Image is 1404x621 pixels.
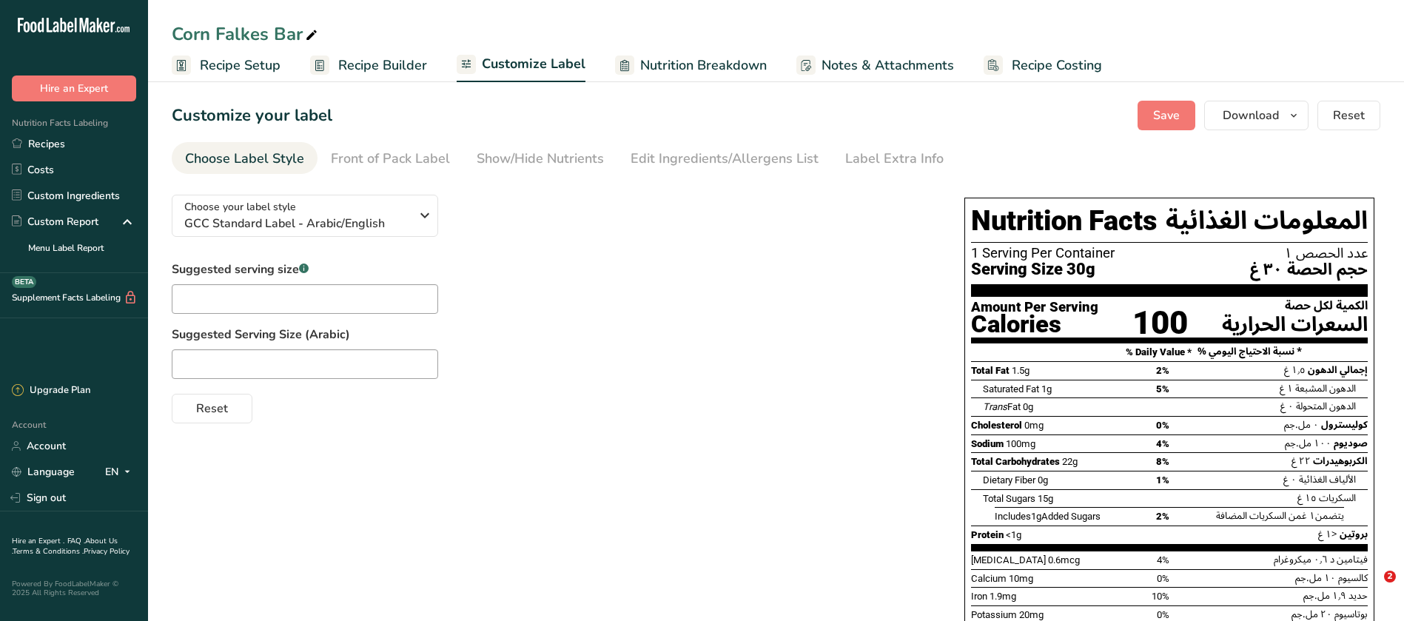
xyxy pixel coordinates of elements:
a: Notes & Attachments [796,49,954,82]
div: Upgrade Plan [12,383,90,398]
div: Edit Ingredients/Allergens List [631,149,819,169]
span: Iron [971,591,987,602]
div: 100 [1132,312,1188,335]
span: ١٥ غ [1297,488,1317,508]
span: Calcium [971,573,1007,584]
span: الكربوهيدرات [1313,451,1368,471]
span: كالسيوم [1338,568,1368,588]
span: 10mg [1009,573,1033,584]
button: Choose your label style GCC Standard Label - Arabic/English [172,195,438,237]
span: Potassium [971,609,1017,620]
span: 20mg [1019,609,1044,620]
span: 1g [1031,511,1041,522]
span: Cholesterol [971,420,1022,431]
span: السكريات [1319,488,1356,508]
span: GCC Standard Label - Arabic/English [184,215,410,232]
span: [MEDICAL_DATA] [971,554,1046,565]
div: Powered By FoodLabelMaker © 2025 All Rights Reserved [12,580,136,597]
div: Front of Pack Label [331,149,450,169]
label: Suggested Serving Size (Arabic) [172,326,935,343]
span: Customize Label [482,54,585,74]
span: 0mg [1024,420,1044,431]
span: الدهون المشبعة [1295,378,1356,399]
span: Includes Added Sugars [995,511,1101,522]
div: Calories [971,315,1098,335]
span: يتضمن من السكريات المضافة [1216,506,1344,526]
span: Recipe Costing [1012,56,1102,75]
span: Saturated Fat [983,383,1039,395]
label: Suggested serving size [172,261,438,278]
span: 2% [1156,511,1169,522]
span: Reset [196,400,228,417]
span: 100mg [1006,438,1035,449]
a: FAQ . [67,536,85,546]
button: Reset [172,394,252,423]
div: BETA [12,276,36,288]
span: Save [1153,107,1180,124]
span: 15g [1038,493,1053,504]
h1: Customize your label [172,104,332,128]
span: 5% [1156,383,1169,395]
a: Privacy Policy [84,546,130,557]
span: 4% [1157,554,1169,565]
a: Hire an Expert . [12,536,64,546]
span: ٠٫٦ ميكروغرام [1274,549,1328,570]
span: Choose your label style [184,199,296,215]
span: ٢٢ غ [1292,451,1311,471]
span: 1g [1041,383,1052,395]
span: ١ غ [1302,506,1315,526]
span: 1% [1156,474,1169,486]
button: Reset [1317,101,1380,130]
span: ١٫٩ مل.جم [1303,585,1346,606]
span: فيتامين د [1330,549,1368,570]
div: Corn Falkes Bar [172,21,320,47]
span: المعلومات الغذائية [1166,204,1368,238]
button: Download [1204,101,1309,130]
span: الدهون المتحولة [1296,396,1356,417]
div: 1 Serving Per Container [971,246,1368,261]
a: About Us . [12,536,118,557]
span: Nutrition Breakdown [640,56,767,75]
div: السعرات الحرارية [1222,315,1368,335]
span: 0g [1038,474,1048,486]
a: Terms & Conditions . [13,546,84,557]
span: 0g [1023,401,1033,412]
div: Custom Report [12,214,98,229]
span: Total Fat [971,365,1010,376]
span: 2% [1156,365,1169,376]
span: ١٠ مل.جم [1295,568,1336,588]
iframe: Intercom live chat [1354,571,1389,606]
span: <1g [1006,529,1021,540]
a: Recipe Setup [172,49,281,82]
a: Language [12,459,75,485]
span: ٠ غ [1280,396,1294,417]
a: Recipe Builder [310,49,427,82]
h1: Nutrition Facts [971,204,1368,243]
div: Choose Label Style [185,149,304,169]
span: Total Carbohydrates [971,456,1060,467]
span: بروتين [1340,524,1368,545]
div: % نسبة الاحتياج اليومي * [1198,345,1368,360]
span: ١٠٠ مل.جم [1285,433,1331,454]
span: الألياف الغذائية [1299,469,1356,490]
span: Fat [983,401,1021,412]
span: ٠ غ [1283,469,1297,490]
div: % Daily Value * [971,345,1192,360]
a: Recipe Costing [984,49,1102,82]
span: 4% [1156,438,1169,449]
span: 1.9mg [990,591,1016,602]
span: 22g [1062,456,1078,467]
div: الكمية لكل حصة [1222,297,1368,335]
span: Recipe Builder [338,56,427,75]
i: Trans [983,401,1007,412]
div: Amount Per Serving [971,301,1098,335]
span: صوديوم [1334,433,1368,454]
span: Recipe Setup [200,56,281,75]
span: 0.6mcg [1048,554,1080,565]
span: Download [1223,107,1279,124]
span: ١٫٥ غ [1284,360,1306,380]
div: Label Extra Info [845,149,944,169]
span: Sodium [971,438,1004,449]
span: 2 [1384,571,1396,583]
span: Dietary Fiber [983,474,1035,486]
